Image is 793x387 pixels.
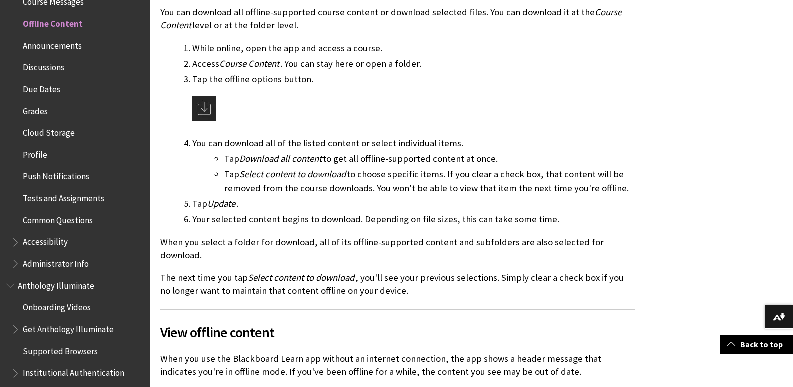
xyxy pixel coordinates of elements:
[192,72,635,135] li: Tap the offline options button.
[720,335,793,354] a: Back to top
[239,168,346,180] span: Select content to download
[23,234,68,247] span: Accessibility
[192,136,635,195] li: You can download all of the listed content or select individual items.
[18,277,94,291] span: Anthology Illuminate
[23,124,75,138] span: Cloud Storage
[23,15,83,29] span: Offline Content
[23,59,64,72] span: Discussions
[23,343,98,356] span: Supported Browsers
[192,41,635,55] li: While online, open the app and access a course.
[23,103,48,116] span: Grades
[23,299,91,313] span: Onboarding Videos
[248,272,354,283] span: Select content to download
[160,271,635,297] p: The next time you tap , you'll see your previous selections. Simply clear a check box if you no l...
[23,255,89,269] span: Administrator Info
[160,352,635,378] p: When you use the Blackboard Learn app without an internet connection, the app shows a header mess...
[160,322,635,343] span: View offline content
[239,153,322,164] span: Download all content
[160,6,635,32] p: You can download all offline-supported course content or download selected files. You can downloa...
[23,321,114,334] span: Get Anthology Illuminate
[23,168,89,182] span: Push Notifications
[23,365,124,378] span: Institutional Authentication
[224,152,635,166] li: Tap to get all offline-supported content at once.
[23,190,104,203] span: Tests and Assignments
[160,236,635,262] p: When you select a folder for download, all of its offline-supported content and subfolders are al...
[207,198,235,209] span: Update
[23,212,93,225] span: Common Questions
[224,167,635,195] li: Tap to choose specific items. If you clear a check box, that content will be removed from the cou...
[192,197,635,211] li: Tap .
[219,58,279,69] span: Course Content
[23,81,60,94] span: Due Dates
[23,37,82,51] span: Announcements
[192,212,635,226] li: Your selected content begins to download. Depending on file sizes, this can take some time.
[23,146,47,160] span: Profile
[192,57,635,71] li: Access . You can stay here or open a folder.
